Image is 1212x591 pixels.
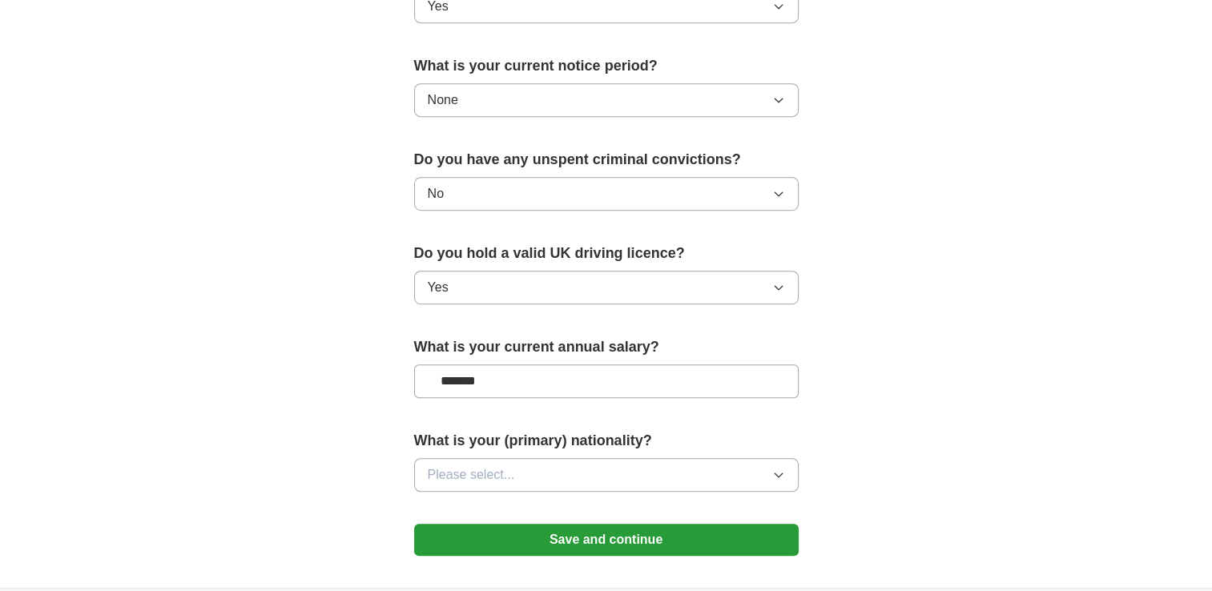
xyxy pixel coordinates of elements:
[414,271,799,304] button: Yes
[414,83,799,117] button: None
[428,278,449,297] span: Yes
[428,465,515,484] span: Please select...
[414,458,799,492] button: Please select...
[414,336,799,358] label: What is your current annual salary?
[428,184,444,203] span: No
[414,430,799,452] label: What is your (primary) nationality?
[414,243,799,264] label: Do you hold a valid UK driving licence?
[414,55,799,77] label: What is your current notice period?
[428,90,458,110] span: None
[414,149,799,171] label: Do you have any unspent criminal convictions?
[414,177,799,211] button: No
[414,524,799,556] button: Save and continue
